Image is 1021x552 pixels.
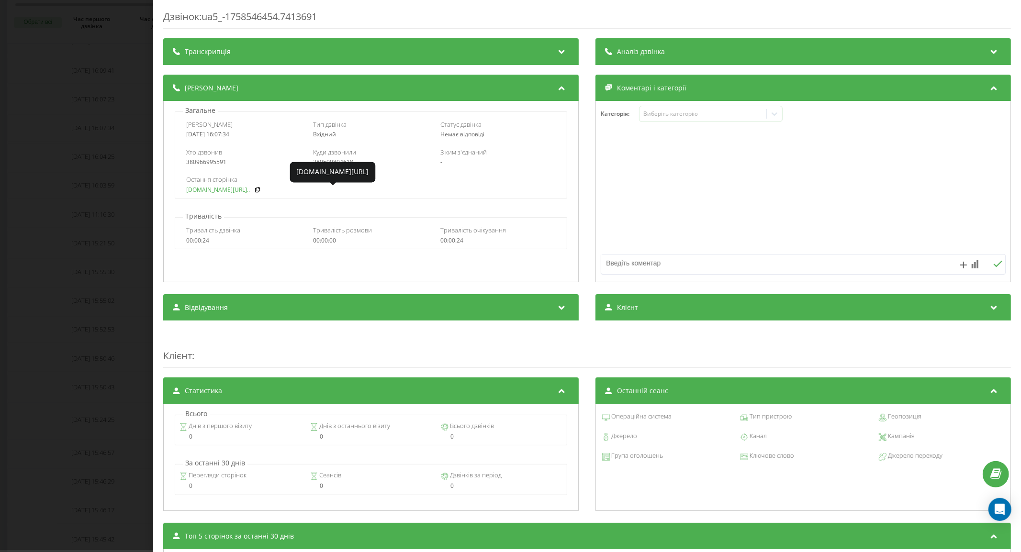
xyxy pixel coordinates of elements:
span: Днів з останнього візиту [318,421,390,431]
div: Дзвінок : ua5_-1758546454.7413691 [163,10,1011,29]
span: Днів з першого візиту [187,421,252,431]
p: Загальне [183,106,218,115]
span: Тривалість дзвінка [186,226,240,234]
div: 00:00:24 [186,237,302,244]
span: Клієнт [163,349,192,362]
span: Топ 5 сторінок за останні 30 днів [185,531,294,541]
div: 0 [441,433,562,440]
span: [PERSON_NAME] [185,83,238,93]
p: Тривалість [183,211,224,221]
span: Кампанія [886,431,915,441]
div: 00:00:00 [313,237,428,244]
span: Коментарі і категорії [617,83,686,93]
div: 0 [310,483,432,489]
div: Виберіть категорію [643,110,763,118]
span: Перегляди сторінок [187,471,247,480]
div: 0 [441,483,562,489]
span: Відвідування [185,303,228,312]
span: Транскрипція [185,47,231,56]
p: Всього [183,409,210,419]
span: Всього дзвінків [449,421,494,431]
span: Остання сторінка [186,175,237,184]
div: 00:00:24 [440,237,556,244]
span: Останній сеанс [617,386,668,396]
span: Статус дзвінка [440,120,482,129]
span: З ким з'єднаний [440,148,487,156]
span: Тип дзвінка [313,120,347,129]
div: Open Intercom Messenger [988,498,1011,521]
div: 0 [310,433,432,440]
span: Ключове слово [748,451,794,461]
div: 380500804618 [313,159,428,166]
div: 380966995591 [186,159,302,166]
span: Джерело [610,431,637,441]
span: Група оголошень [610,451,663,461]
span: Аналіз дзвінка [617,47,665,56]
span: [PERSON_NAME] [186,120,233,129]
span: Геопозиція [886,412,921,421]
div: 0 [180,433,301,440]
span: Канал [748,431,767,441]
span: Джерело переходу [886,451,942,461]
p: За останні 30 днів [183,458,247,468]
div: 0 [180,483,301,489]
span: Тип пристрою [748,412,792,421]
span: Хто дзвонив [186,148,222,156]
span: Немає відповіді [440,130,484,138]
span: Вхідний [313,130,336,138]
span: Операційна система [610,412,672,421]
div: [DOMAIN_NAME][URL] [297,167,369,177]
span: Статистика [185,386,222,396]
div: - [440,159,556,166]
span: Тривалість очікування [440,226,506,234]
div: [DATE] 16:07:34 [186,131,302,138]
h4: Категорія : [601,110,639,117]
span: Куди дзвонили [313,148,356,156]
span: Тривалість розмови [313,226,372,234]
span: Сеансів [318,471,341,480]
span: Дзвінків за період [449,471,502,480]
span: Клієнт [617,303,638,312]
div: : [163,330,1011,368]
a: [DOMAIN_NAME][URL].. [186,187,250,193]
